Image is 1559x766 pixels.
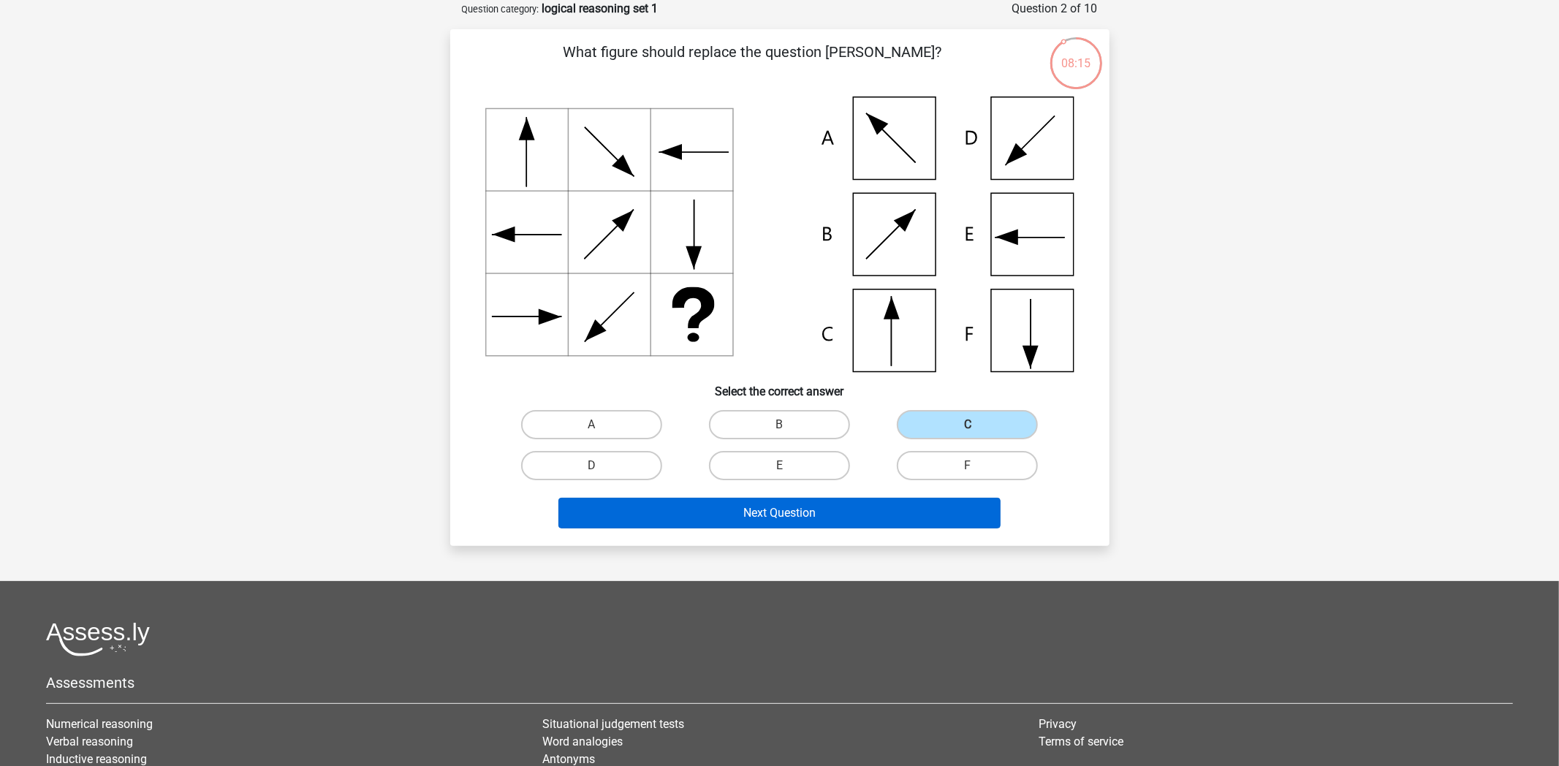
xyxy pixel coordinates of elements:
[897,410,1038,439] label: C
[474,41,1031,85] p: What figure should replace the question [PERSON_NAME]?
[46,752,147,766] a: Inductive reasoning
[474,373,1086,398] h6: Select the correct answer
[897,451,1038,480] label: F
[542,717,684,731] a: Situational judgement tests
[462,4,539,15] small: Question category:
[542,752,595,766] a: Antonyms
[558,498,1001,528] button: Next Question
[1039,735,1123,748] a: Terms of service
[46,717,153,731] a: Numerical reasoning
[709,451,850,480] label: E
[46,622,150,656] img: Assessly logo
[46,674,1513,691] h5: Assessments
[1039,717,1077,731] a: Privacy
[709,410,850,439] label: B
[1049,36,1104,72] div: 08:15
[542,1,659,15] strong: logical reasoning set 1
[542,735,623,748] a: Word analogies
[521,451,662,480] label: D
[521,410,662,439] label: A
[46,735,133,748] a: Verbal reasoning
